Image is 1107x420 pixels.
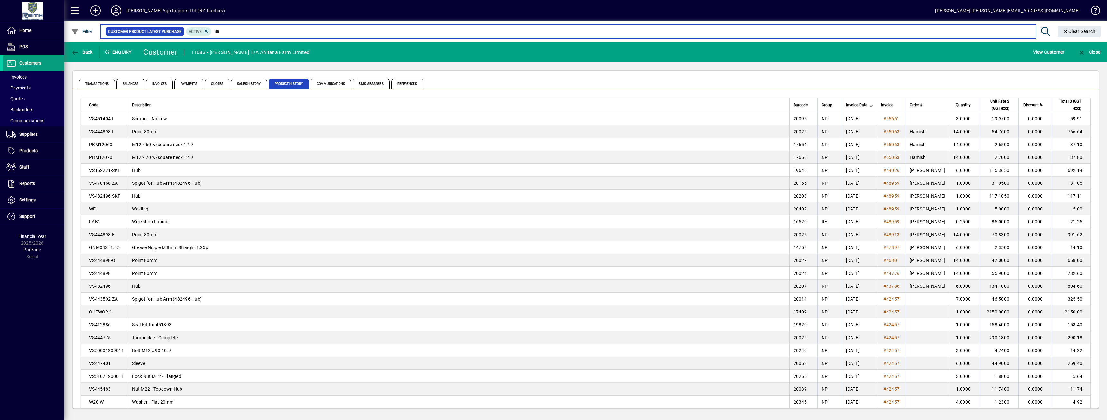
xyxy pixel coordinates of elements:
[1018,215,1052,228] td: 0.0000
[886,374,899,379] span: 42457
[794,271,807,276] span: 20024
[794,296,807,302] span: 20014
[132,245,208,250] span: Grease Nipple M 8mm Straight 1.25p
[132,193,141,199] span: Hub
[886,142,899,147] span: 55063
[883,168,886,173] span: #
[89,245,120,250] span: GNM08ST1.25
[984,98,1009,112] span: Unit Rate $ (GST excl)
[116,79,144,89] span: Balances
[3,176,64,192] a: Reports
[231,79,267,89] span: Sales History
[953,101,976,108] div: Quantity
[3,23,64,39] a: Home
[19,132,38,137] span: Suppliers
[906,280,949,293] td: [PERSON_NAME]
[886,168,899,173] span: 49026
[886,181,899,186] span: 48959
[89,116,114,121] span: VS451404-I
[1071,46,1107,58] app-page-header-button: Close enquiry
[106,5,126,16] button: Profile
[822,168,828,173] span: NP
[19,44,28,49] span: POS
[883,296,886,302] span: #
[883,129,886,134] span: #
[906,202,949,215] td: [PERSON_NAME]
[89,155,112,160] span: PBM12070
[1058,26,1101,37] button: Clear
[822,232,828,237] span: NP
[1018,202,1052,215] td: 0.0000
[886,387,899,392] span: 42457
[980,125,1018,138] td: 54.7600
[881,218,902,225] a: #48959
[1052,280,1090,293] td: 804.60
[886,322,899,327] span: 42457
[146,79,173,89] span: Invoices
[883,232,886,237] span: #
[842,215,877,228] td: [DATE]
[881,295,902,303] a: #42457
[3,126,64,143] a: Suppliers
[391,79,423,89] span: References
[64,46,100,58] app-page-header-button: Back
[1018,254,1052,267] td: 0.0000
[883,322,886,327] span: #
[883,219,886,224] span: #
[822,155,828,160] span: NP
[822,193,828,199] span: NP
[89,219,100,224] span: LAB1
[980,177,1018,190] td: 31.0500
[906,228,949,241] td: [PERSON_NAME]
[883,245,886,250] span: #
[18,234,46,239] span: Financial Year
[881,360,902,367] a: #42457
[794,245,807,250] span: 14758
[85,5,106,16] button: Add
[191,47,310,58] div: 11083 - [PERSON_NAME] T/A Ahitana Farm Limited
[956,101,971,108] span: Quantity
[980,190,1018,202] td: 117.1050
[881,373,902,380] a: #42457
[89,168,120,173] span: VS152271-SKF
[89,181,118,186] span: VS470468-ZA
[1018,241,1052,254] td: 0.0000
[822,181,828,186] span: NP
[143,47,178,57] div: Customer
[842,190,877,202] td: [DATE]
[881,128,902,135] a: #55063
[822,116,828,121] span: NP
[881,154,902,161] a: #55063
[19,214,35,219] span: Support
[1018,280,1052,293] td: 0.0000
[822,101,838,108] div: Group
[980,202,1018,215] td: 5.0000
[108,28,181,35] span: Customer Product Latest Purchase
[1056,98,1081,112] span: Total $ (GST excl)
[132,101,785,108] div: Description
[980,293,1018,305] td: 46.5000
[886,129,899,134] span: 55063
[132,181,202,186] span: Spigot for Hub Arm (482496 Hub)
[132,232,157,237] span: Point 80mm
[89,101,124,108] div: Code
[980,280,1018,293] td: 134.1000
[980,215,1018,228] td: 85.0000
[881,115,902,122] a: #55661
[1052,228,1090,241] td: 991.62
[794,284,807,289] span: 20207
[132,101,152,108] span: Description
[881,192,902,200] a: #48959
[881,167,902,174] a: #49026
[1052,241,1090,254] td: 14.10
[1076,46,1102,58] button: Close
[881,244,902,251] a: #47897
[6,85,31,90] span: Payments
[886,245,899,250] span: 47897
[881,347,902,354] a: #42457
[1052,215,1090,228] td: 21.25
[1052,190,1090,202] td: 117.11
[883,335,886,340] span: #
[89,206,96,211] span: WE
[949,125,980,138] td: 14.0000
